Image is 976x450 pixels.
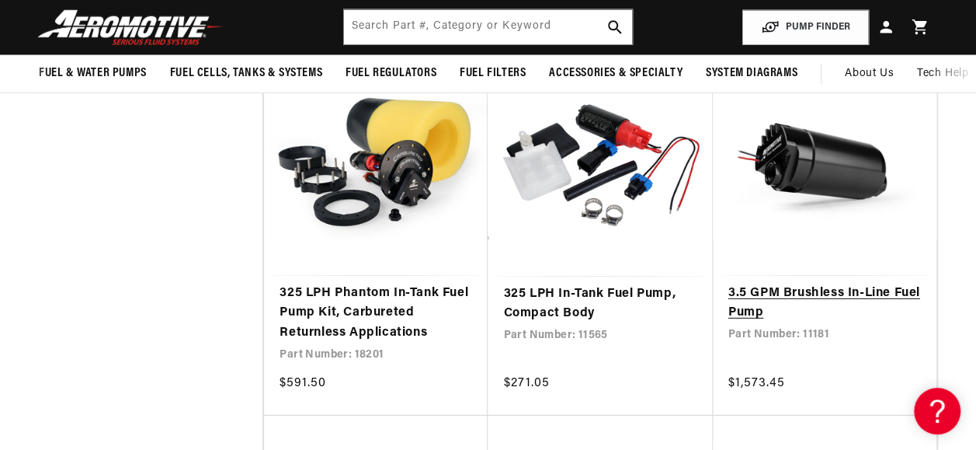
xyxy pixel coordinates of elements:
button: search button [598,10,632,44]
summary: System Diagrams [694,55,809,92]
img: Aeromotive [33,9,228,46]
a: 325 LPH Phantom In-Tank Fuel Pump Kit, Carbureted Returnless Applications [280,284,472,344]
span: About Us [845,68,894,79]
a: 325 LPH In-Tank Fuel Pump, Compact Body [503,284,696,324]
summary: Fuel Regulators [334,55,448,92]
span: System Diagrams [706,65,797,82]
span: Tech Help [917,65,968,82]
span: Fuel & Water Pumps [39,65,147,82]
summary: Fuel Cells, Tanks & Systems [158,55,334,92]
span: Fuel Cells, Tanks & Systems [170,65,322,82]
button: PUMP FINDER [742,10,869,45]
span: Fuel Filters [460,65,526,82]
span: Fuel Regulators [346,65,436,82]
a: 3.5 GPM Brushless In-Line Fuel Pump [728,284,921,323]
a: About Us [833,55,905,92]
span: Accessories & Specialty [549,65,683,82]
summary: Fuel Filters [448,55,537,92]
summary: Accessories & Specialty [537,55,694,92]
input: Search by Part Number, Category or Keyword [344,10,631,44]
summary: Fuel & Water Pumps [27,55,158,92]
